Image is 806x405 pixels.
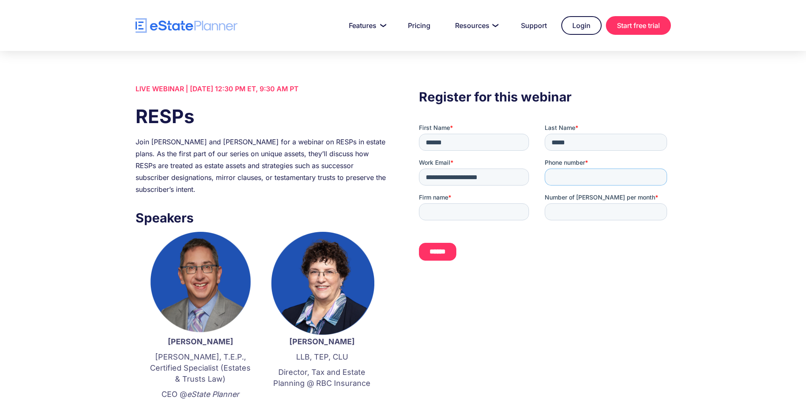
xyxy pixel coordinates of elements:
div: Join [PERSON_NAME] and [PERSON_NAME] for a webinar on RESPs in estate plans. As the first part of... [136,136,387,195]
a: Login [561,16,602,35]
p: Director, Tax and Estate Planning @ RBC Insurance [270,367,374,389]
a: Support [511,17,557,34]
h3: Register for this webinar [419,87,670,107]
div: LIVE WEBINAR | [DATE] 12:30 PM ET, 9:30 AM PT [136,83,387,95]
iframe: Form 0 [419,124,670,276]
a: Resources [445,17,506,34]
a: home [136,18,238,33]
a: Features [339,17,393,34]
p: CEO @ [148,389,253,400]
h1: RESPs [136,103,387,129]
em: eState Planner [187,390,239,399]
p: LLB, TEP, CLU [270,352,374,363]
p: [PERSON_NAME], T.E.P., Certified Specialist (Estates & Trusts Law) [148,352,253,385]
strong: [PERSON_NAME] [289,337,355,346]
h3: Speakers [136,208,387,228]
p: ‍ [270,393,374,404]
strong: [PERSON_NAME] [168,337,233,346]
a: Pricing [398,17,441,34]
a: Start free trial [606,16,671,35]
